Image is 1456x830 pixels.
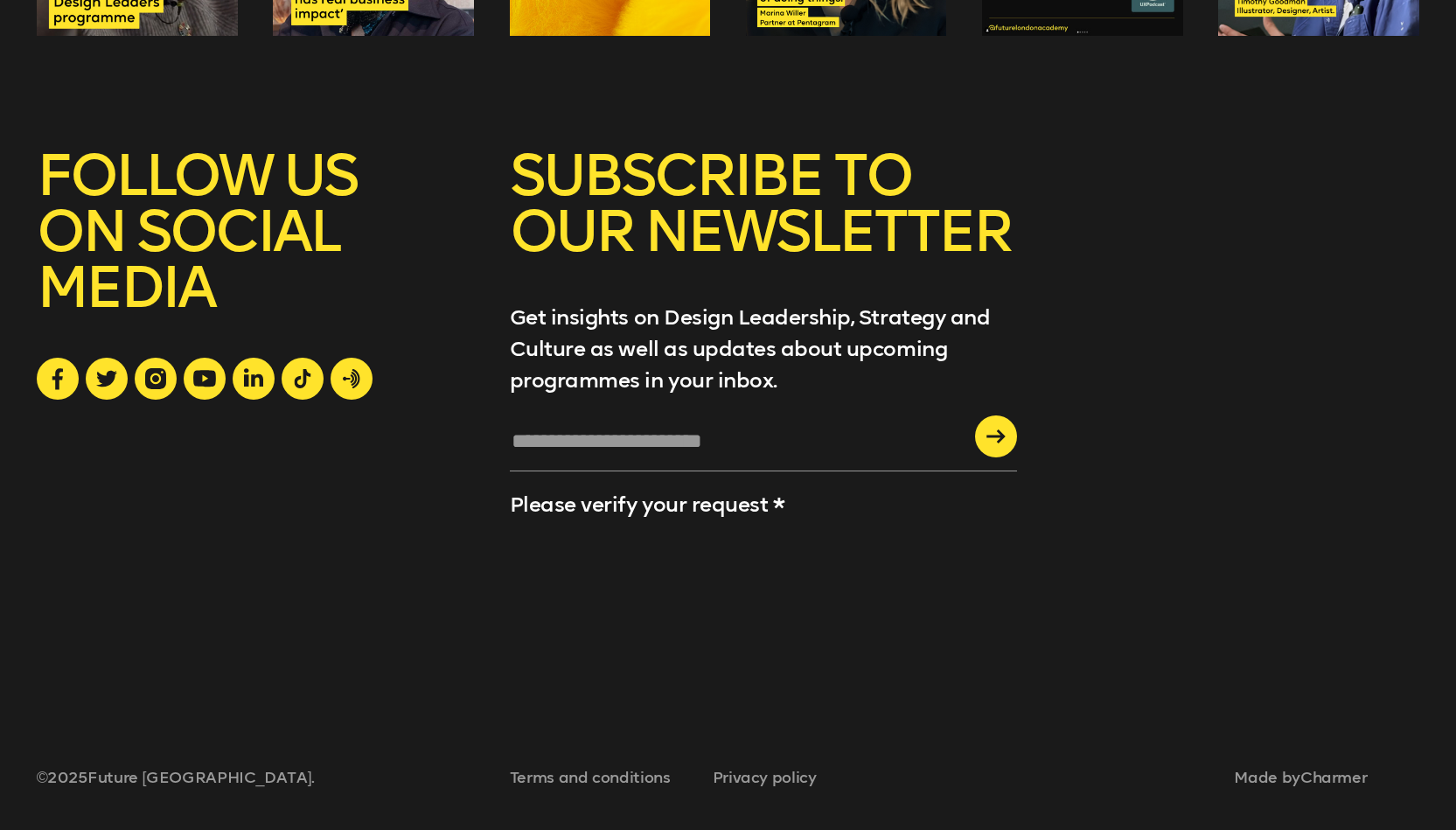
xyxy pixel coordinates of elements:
[1300,768,1368,787] a: Charmer
[510,768,671,787] a: Terms and conditions
[1234,768,1367,787] span: Made by
[713,768,817,787] a: Privacy policy
[510,529,653,655] iframe: reCAPTCHA
[510,148,1017,302] h5: SUBSCRIBE TO OUR NEWSLETTER
[510,302,1017,396] p: Get insights on Design Leadership, Strategy and Culture as well as updates about upcoming program...
[37,148,474,358] h5: FOLLOW US ON SOCIAL MEDIA
[37,768,357,787] span: © 2025 Future [GEOGRAPHIC_DATA].
[510,492,785,517] label: Please verify your request *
